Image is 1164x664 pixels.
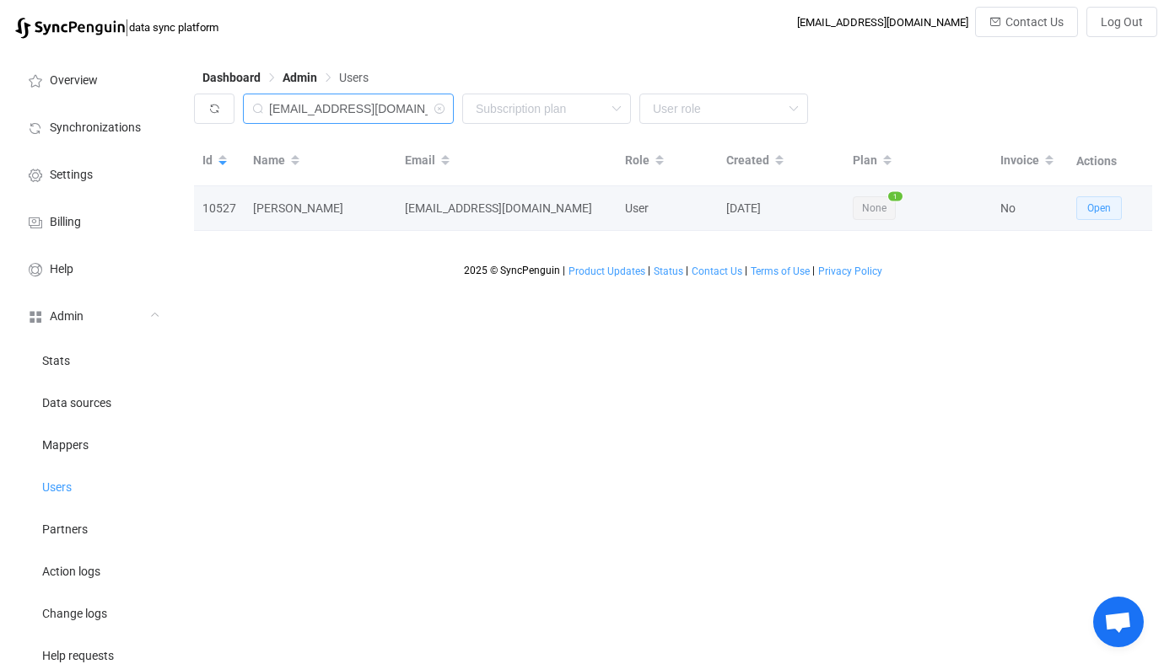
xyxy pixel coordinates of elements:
[617,199,718,218] div: User
[50,310,84,324] span: Admin
[15,15,218,39] a: |data sync platform
[745,265,747,276] span: |
[194,199,245,218] div: 10527
[563,265,565,276] span: |
[462,94,631,124] input: Subscription plan
[202,71,261,84] span: Dashboard
[975,7,1078,37] button: Contact Us
[396,147,617,175] div: Email
[844,147,992,175] div: Plan
[8,507,177,549] a: Partners
[42,397,111,410] span: Data sources
[202,72,369,83] div: Breadcrumb
[15,18,125,39] img: syncpenguin.svg
[653,265,684,277] a: Status
[339,71,369,84] span: Users
[129,21,218,34] span: data sync platform
[8,465,177,507] a: Users
[125,15,129,39] span: |
[8,244,177,292] a: Help
[1068,152,1152,171] div: Actions
[8,56,177,103] a: Overview
[648,265,650,276] span: |
[8,339,177,381] a: Stats
[853,196,896,220] span: None
[812,265,815,276] span: |
[691,265,743,277] a: Contact Us
[50,121,141,135] span: Synchronizations
[992,199,1068,218] div: No
[50,216,81,229] span: Billing
[42,650,114,663] span: Help requests
[245,199,396,218] div: [PERSON_NAME]
[888,192,903,201] span: 1
[992,147,1068,175] div: Invoice
[1076,201,1122,214] a: Open
[396,199,617,218] div: [EMAIL_ADDRESS][DOMAIN_NAME]
[818,265,882,277] span: Privacy Policy
[1101,15,1143,29] span: Log Out
[8,592,177,634] a: Change logs
[8,150,177,197] a: Settings
[42,565,100,579] span: Action logs
[42,481,72,495] span: Users
[464,265,560,276] span: 2025 © SyncPenguin
[8,549,177,592] a: Action logs
[797,16,968,29] div: [EMAIL_ADDRESS][DOMAIN_NAME]
[686,265,688,276] span: |
[42,523,88,537] span: Partners
[42,355,70,368] span: Stats
[1076,196,1122,220] button: Open
[50,169,93,182] span: Settings
[42,608,107,621] span: Change logs
[617,147,718,175] div: Role
[8,423,177,465] a: Mappers
[42,439,89,452] span: Mappers
[50,74,98,88] span: Overview
[568,265,646,277] a: Product Updates
[692,265,742,277] span: Contact Us
[1093,597,1144,647] div: Open chat
[1005,15,1064,29] span: Contact Us
[654,265,683,277] span: Status
[8,197,177,244] a: Billing
[817,265,883,277] a: Privacy Policy
[569,265,645,277] span: Product Updates
[245,147,396,175] div: Name
[243,94,454,124] input: Search
[194,147,245,175] div: Id
[639,94,808,124] input: User role
[283,71,317,84] span: Admin
[8,103,177,150] a: Synchronizations
[750,265,811,277] a: Terms of Use
[50,263,73,276] span: Help
[718,199,844,218] div: [DATE]
[8,381,177,423] a: Data sources
[1086,7,1157,37] button: Log Out
[1087,202,1111,214] span: Open
[718,147,844,175] div: Created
